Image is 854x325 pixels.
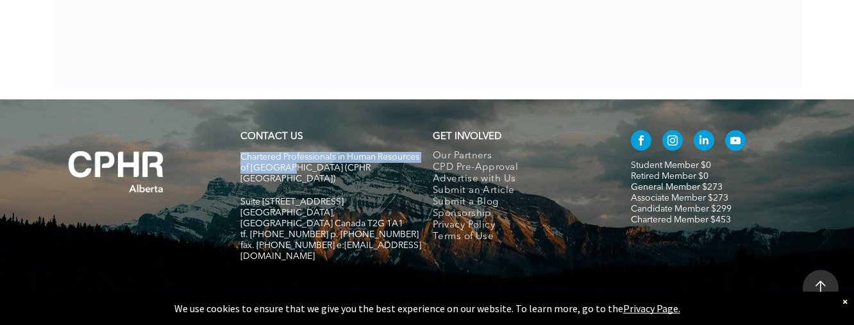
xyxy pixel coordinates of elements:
[42,125,190,219] img: A white background with a few lines on it
[433,151,604,162] a: Our Partners
[433,132,501,142] span: GET INVOLVED
[240,241,421,261] span: fax. [PHONE_NUMBER] e:[EMAIL_ADDRESS][DOMAIN_NAME]
[240,197,344,206] span: Suite [STREET_ADDRESS]
[240,153,419,183] span: Chartered Professionals in Human Resources of [GEOGRAPHIC_DATA] (CPHR [GEOGRAPHIC_DATA])
[433,208,604,220] a: Sponsorship
[240,230,419,239] span: tf. [PHONE_NUMBER] p. [PHONE_NUMBER]
[662,130,683,154] a: instagram
[433,197,604,208] a: Submit a Blog
[433,185,604,197] a: Submit an Article
[631,204,732,213] a: Candidate Member $299
[623,302,680,315] a: Privacy Page.
[631,215,731,224] a: Chartered Member $453
[240,208,403,228] span: [GEOGRAPHIC_DATA], [GEOGRAPHIC_DATA] Canada T2G 1A1
[631,130,651,154] a: facebook
[725,130,746,154] a: youtube
[631,161,711,170] a: Student Member $0
[631,183,723,192] a: General Member $273
[433,174,604,185] a: Advertise with Us
[631,194,728,203] a: Associate Member $273
[240,132,303,142] a: CONTACT US
[631,172,708,181] a: Retired Member $0
[842,295,848,308] div: Dismiss notification
[433,162,604,174] a: CPD Pre-Approval
[694,130,714,154] a: linkedin
[433,220,604,231] a: Privacy Policy
[433,231,604,243] a: Terms of Use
